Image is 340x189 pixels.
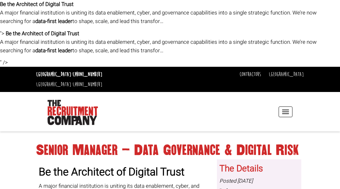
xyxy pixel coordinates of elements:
strong: data-first leader [35,47,72,54]
a: Contractors [240,71,261,78]
li: [GEOGRAPHIC_DATA]: [35,69,104,79]
strong: Be the Architect of Digital Trust [39,164,184,180]
strong: data-first leader [35,17,72,25]
a: [PHONE_NUMBER] [73,71,102,78]
img: The Recruitment Company [48,100,98,125]
li: [GEOGRAPHIC_DATA]: [35,79,104,89]
i: Posted [DATE] [219,177,253,185]
strong: Be the Architect of Digital Trust [6,30,79,37]
a: [PHONE_NUMBER] [73,81,102,88]
h3: The Details [219,164,299,174]
h1: Senior Manager – Data Governance & Digital Risk [36,145,304,156]
a: [GEOGRAPHIC_DATA] [269,71,304,78]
